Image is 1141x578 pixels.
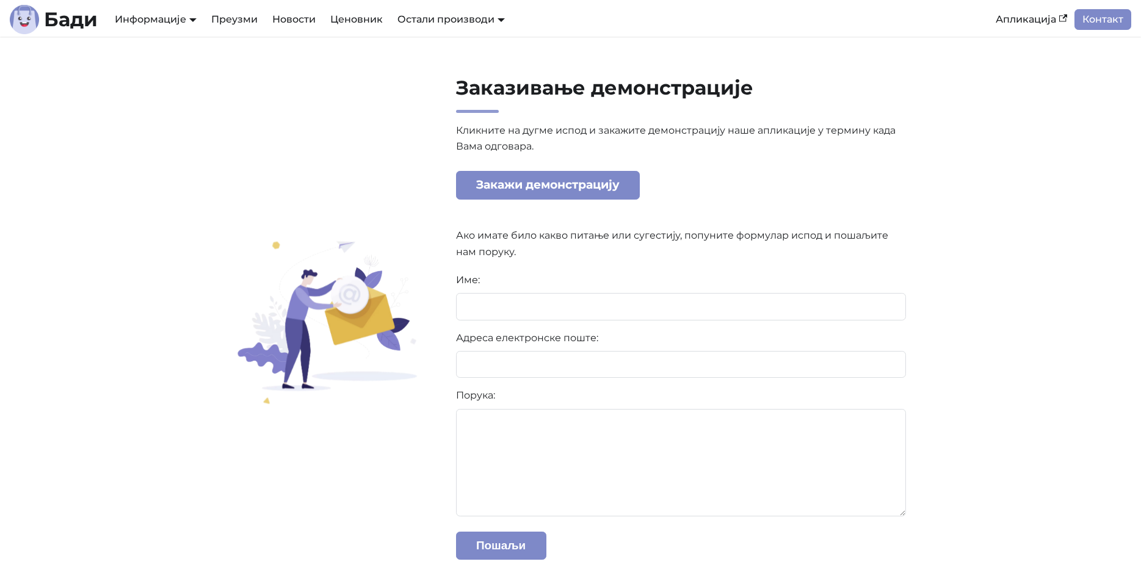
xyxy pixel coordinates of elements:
img: Заказивање демонстрације [231,239,420,404]
h2: Заказивање демонстрације [456,76,907,113]
label: Име: [456,272,907,288]
a: Апликација [988,9,1074,30]
a: ЛогоБади [10,5,98,34]
p: Ако имате било какво питање или сугестију, попуните формулар испод и пошаљите нам поруку. [456,228,907,260]
img: Лого [10,5,39,34]
button: Пошаљи [456,532,546,560]
a: Преузми [204,9,265,30]
b: Бади [44,10,98,29]
a: Ценовник [323,9,390,30]
label: Адреса електронске поште: [456,330,907,346]
a: Информације [115,13,197,25]
label: Порука: [456,388,907,403]
a: Закажи демонстрацију [456,171,640,200]
a: Новости [265,9,323,30]
p: Кликните на дугме испод и закажите демонстрацију наше апликације у термину када Вама одговара. [456,123,907,215]
a: Остали производи [397,13,505,25]
a: Контакт [1074,9,1131,30]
